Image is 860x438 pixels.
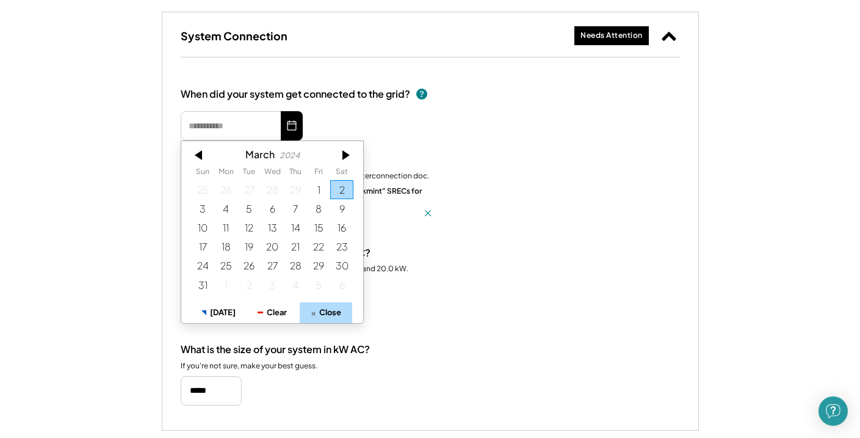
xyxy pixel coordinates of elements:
div: 4/01/2024 [214,276,237,294]
button: Clear [245,302,299,323]
div: 3/29/2024 [307,257,330,276]
div: 3/15/2024 [307,219,330,238]
div: 3/14/2024 [284,219,307,238]
div: 2024 [279,151,299,160]
div: 3/16/2024 [330,219,353,238]
div: 3/25/2024 [214,257,237,276]
th: Monday [214,168,237,180]
div: 3/05/2024 [237,199,261,218]
div: 3/02/2024 [330,180,353,199]
div: 4/06/2024 [330,276,353,294]
div: 3/19/2024 [237,238,261,257]
div: 3/03/2024 [191,199,214,218]
div: When did your system get connected to the grid? [181,88,410,101]
th: Thursday [284,168,307,180]
div: 3/28/2024 [284,257,307,276]
div: 3/12/2024 [237,219,261,238]
div: 2/27/2024 [237,180,261,199]
div: 3/08/2024 [307,199,330,218]
th: Tuesday [237,168,261,180]
button: [DATE] [192,302,245,323]
div: March [245,148,275,160]
div: 3/04/2024 [214,199,237,218]
div: 3/11/2024 [214,219,237,238]
div: 3/31/2024 [191,276,214,294]
div: 3/26/2024 [237,257,261,276]
div: 3/21/2024 [284,238,307,257]
div: 2/29/2024 [284,180,307,199]
div: 3/24/2024 [191,257,214,276]
div: Open Intercom Messenger [818,396,848,426]
th: Saturday [330,168,353,180]
div: 2/25/2024 [191,180,214,199]
div: 2/28/2024 [261,180,284,199]
div: 3/22/2024 [307,238,330,257]
div: 4/03/2024 [261,276,284,294]
div: 3/18/2024 [214,238,237,257]
th: Friday [307,168,330,180]
div: 4/02/2024 [237,276,261,294]
div: 3/10/2024 [191,219,214,238]
div: 3/17/2024 [191,238,214,257]
div: 3/13/2024 [261,219,284,238]
div: 4/04/2024 [284,276,307,294]
th: Wednesday [261,168,284,180]
h3: System Connection [181,29,287,43]
th: Sunday [191,168,214,180]
div: 3/30/2024 [330,257,353,276]
button: Close [298,302,352,323]
div: Needs Attention [580,31,643,41]
div: 3/23/2024 [330,238,353,257]
div: 3/20/2024 [261,238,284,257]
div: 3/07/2024 [284,199,307,218]
div: 2/26/2024 [214,180,237,199]
div: 3/01/2024 [307,180,330,199]
div: What is the size of your system in kW AC? [181,343,370,356]
div: 4/05/2024 [307,276,330,294]
div: 3/06/2024 [261,199,284,218]
div: 3/27/2024 [261,257,284,276]
div: 3/09/2024 [330,199,353,218]
div: If you're not sure, make your best guess. [181,361,317,371]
